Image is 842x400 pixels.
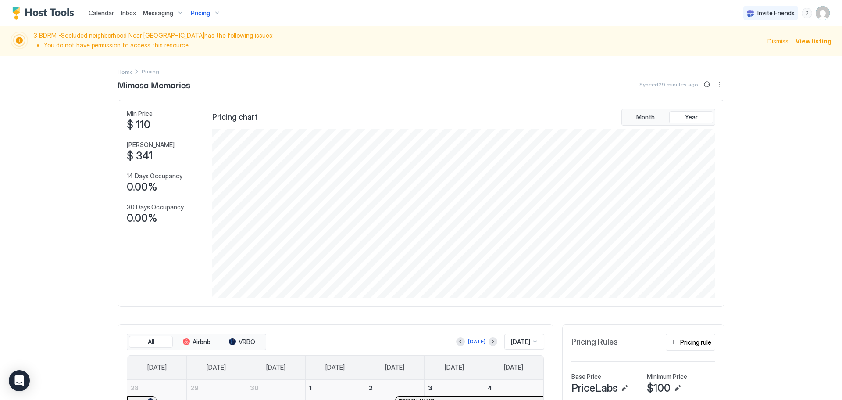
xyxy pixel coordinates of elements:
[468,338,485,346] div: [DATE]
[428,384,432,392] span: 3
[121,8,136,18] a: Inbox
[187,380,246,396] a: September 29, 2025
[127,149,153,162] span: $ 341
[127,141,175,149] span: [PERSON_NAME]
[802,8,812,18] div: menu
[127,334,266,350] div: tab-group
[816,6,830,20] div: User profile
[306,380,365,396] a: October 1, 2025
[220,336,264,348] button: VRBO
[127,172,182,180] span: 14 Days Occupancy
[571,373,601,381] span: Base Price
[131,384,139,392] span: 28
[127,118,150,131] span: $ 110
[127,203,184,211] span: 30 Days Occupancy
[309,384,312,392] span: 1
[365,380,425,396] a: October 2, 2025
[495,356,532,379] a: Saturday
[190,384,199,392] span: 29
[118,67,133,76] a: Home
[198,356,235,379] a: Monday
[489,337,497,346] button: Next month
[127,212,157,225] span: 0.00%
[504,364,523,371] span: [DATE]
[714,79,724,90] div: menu
[757,9,795,17] span: Invite Friends
[571,337,618,347] span: Pricing Rules
[175,336,218,348] button: Airbnb
[118,68,133,75] span: Home
[714,79,724,90] button: More options
[369,384,373,392] span: 2
[669,111,713,123] button: Year
[89,8,114,18] a: Calendar
[44,41,762,49] li: You do not have permission to access this resource.
[257,356,294,379] a: Tuesday
[621,109,715,126] div: tab-group
[121,9,136,17] span: Inbox
[467,336,487,347] button: [DATE]
[127,180,157,194] span: 0.00%
[639,81,698,88] span: Synced 29 minutes ago
[143,9,173,17] span: Messaging
[139,356,175,379] a: Sunday
[147,364,167,371] span: [DATE]
[325,364,345,371] span: [DATE]
[672,383,683,393] button: Edit
[456,337,465,346] button: Previous month
[647,382,671,395] span: $100
[89,9,114,17] span: Calendar
[624,111,667,123] button: Month
[212,112,257,123] span: Pricing chart
[436,356,473,379] a: Friday
[127,380,186,396] a: September 28, 2025
[207,364,226,371] span: [DATE]
[191,9,210,17] span: Pricing
[246,380,306,396] a: September 30, 2025
[266,364,285,371] span: [DATE]
[685,113,698,121] span: Year
[680,338,711,347] div: Pricing rule
[239,338,255,346] span: VRBO
[12,7,78,20] a: Host Tools Logo
[118,78,190,91] span: Mimosa Memories
[647,373,687,381] span: Minimum Price
[445,364,464,371] span: [DATE]
[148,338,154,346] span: All
[250,384,259,392] span: 30
[619,383,630,393] button: Edit
[796,36,831,46] div: View listing
[33,32,762,50] span: 3 BDRM -Secluded neighborhood Near [GEOGRAPHIC_DATA] has the following issues:
[666,334,715,351] button: Pricing rule
[317,356,353,379] a: Wednesday
[767,36,788,46] div: Dismiss
[702,79,712,90] button: Sync prices
[129,336,173,348] button: All
[488,384,492,392] span: 4
[127,110,153,118] span: Min Price
[511,338,530,346] span: [DATE]
[142,68,159,75] span: Breadcrumb
[571,382,617,395] span: PriceLabs
[193,338,210,346] span: Airbnb
[376,356,413,379] a: Thursday
[9,370,30,391] div: Open Intercom Messenger
[484,380,543,396] a: October 4, 2025
[385,364,404,371] span: [DATE]
[636,113,655,121] span: Month
[425,380,484,396] a: October 3, 2025
[118,67,133,76] div: Breadcrumb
